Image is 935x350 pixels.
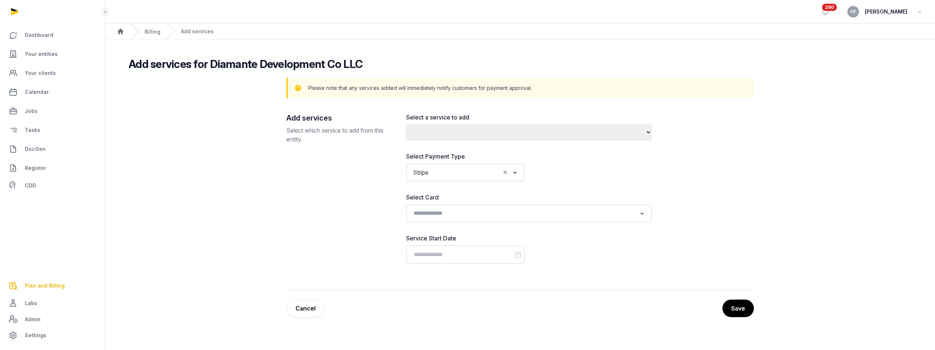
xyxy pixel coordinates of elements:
[25,281,65,290] span: Plan and Billing
[6,327,99,344] a: Settings
[865,7,907,16] span: [PERSON_NAME]
[6,178,99,193] a: CDD
[411,208,637,218] input: Search for option
[25,181,36,190] span: CDD
[25,315,41,324] span: Admin
[847,6,859,18] button: HF
[25,88,49,96] span: Calendar
[410,207,648,220] div: Search for option
[6,64,99,82] a: Your clients
[6,294,99,312] a: Labs
[406,234,524,243] label: Service Start Date
[286,299,325,317] a: Cancel
[722,300,754,317] button: Save
[308,84,532,92] p: Please note that any services added will immediately notify customers for payment approval.
[6,277,99,294] a: Plan and Billing
[406,193,652,202] label: Select Card
[145,28,160,35] a: Billing
[286,126,394,144] p: Select which service to add from this entity.
[6,26,99,44] a: Dashboard
[25,145,46,153] span: DocGen
[6,102,99,120] a: Jobs
[6,140,99,158] a: DocGen
[25,50,58,58] span: Your entities
[129,57,906,71] h2: Add services for Diamante Development Co LLC
[410,166,521,179] div: Search for option
[6,159,99,177] a: Register
[411,167,430,178] span: Stripe
[6,121,99,139] a: Tasks
[25,299,37,308] span: Labs
[25,69,56,77] span: Your clients
[6,45,99,63] a: Your entities
[25,331,46,340] span: Settings
[181,28,214,35] div: Add services
[25,164,46,172] span: Register
[25,126,40,134] span: Tasks
[406,152,524,161] label: Select Payment Type
[406,113,652,122] label: Select a service to add
[25,31,53,39] span: Dashboard
[432,167,500,178] input: Search for option
[6,312,99,327] a: Admin
[406,246,524,264] input: Datepicker input
[822,4,837,11] span: 260
[6,83,99,101] a: Calendar
[105,23,935,40] nav: Breadcrumb
[286,113,394,123] h2: Add services
[502,167,508,178] button: Clear Selected
[850,9,856,14] span: HF
[25,107,38,115] span: Jobs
